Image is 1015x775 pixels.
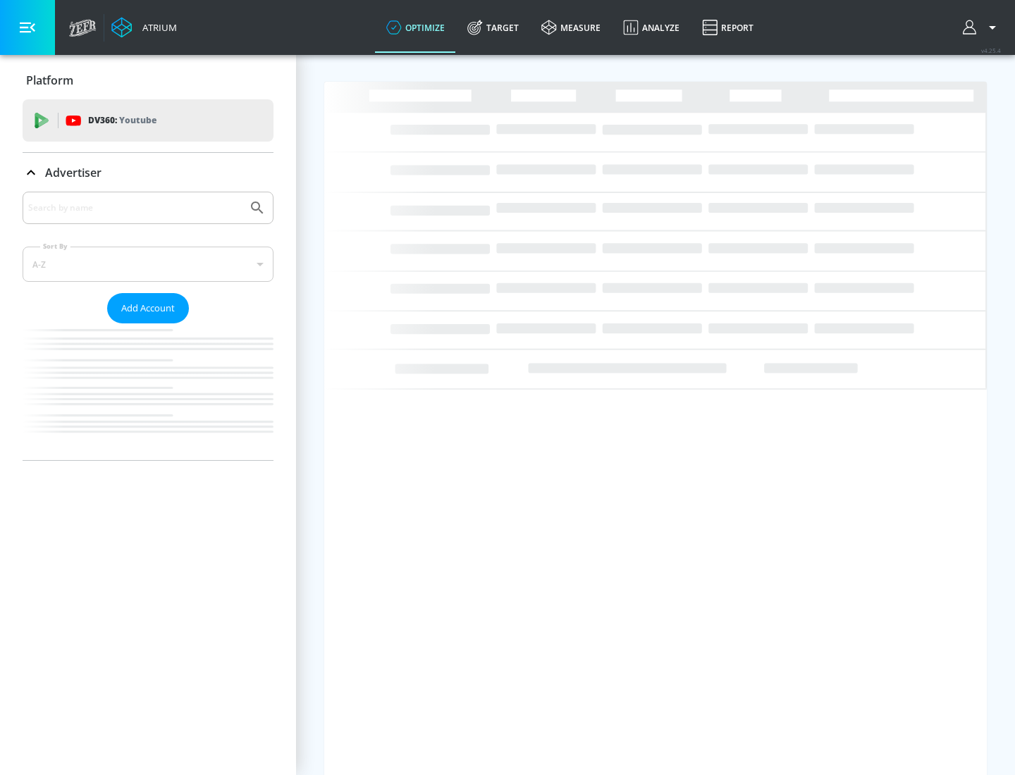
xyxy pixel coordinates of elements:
span: v 4.25.4 [981,46,1001,54]
div: Atrium [137,21,177,34]
button: Add Account [107,293,189,323]
input: Search by name [28,199,242,217]
p: DV360: [88,113,156,128]
label: Sort By [40,242,70,251]
p: Advertiser [45,165,101,180]
p: Youtube [119,113,156,128]
span: Add Account [121,300,175,316]
div: A-Z [23,247,273,282]
a: Atrium [111,17,177,38]
a: Report [691,2,765,53]
a: Analyze [612,2,691,53]
a: measure [530,2,612,53]
a: Target [456,2,530,53]
nav: list of Advertiser [23,323,273,460]
div: Platform [23,61,273,100]
a: optimize [375,2,456,53]
p: Platform [26,73,73,88]
div: DV360: Youtube [23,99,273,142]
div: Advertiser [23,192,273,460]
div: Advertiser [23,153,273,192]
